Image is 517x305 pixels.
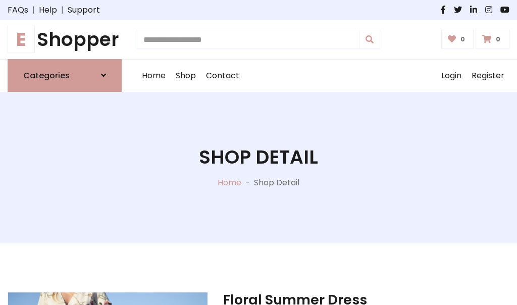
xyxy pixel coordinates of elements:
p: - [241,177,254,189]
a: Home [137,60,171,92]
span: E [8,26,35,53]
a: FAQs [8,4,28,16]
a: Help [39,4,57,16]
a: Login [436,60,467,92]
h1: Shopper [8,28,122,51]
a: EShopper [8,28,122,51]
a: Register [467,60,509,92]
a: Shop [171,60,201,92]
a: Home [218,177,241,188]
span: 0 [493,35,503,44]
a: Contact [201,60,244,92]
p: Shop Detail [254,177,299,189]
h1: Shop Detail [199,146,318,169]
h6: Categories [23,71,70,80]
a: 0 [441,30,474,49]
span: | [28,4,39,16]
span: | [57,4,68,16]
a: Support [68,4,100,16]
a: Categories [8,59,122,92]
a: 0 [476,30,509,49]
span: 0 [458,35,468,44]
